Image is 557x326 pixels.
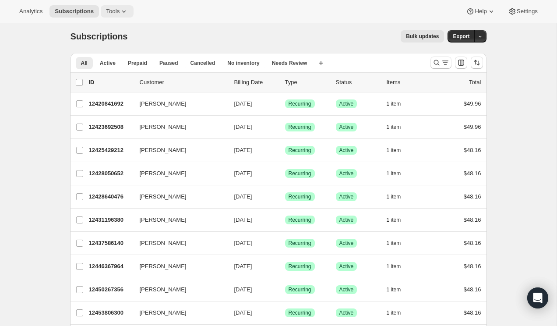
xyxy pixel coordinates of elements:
[339,100,354,107] span: Active
[106,8,120,15] span: Tools
[406,33,439,40] span: Bulk updates
[339,170,354,177] span: Active
[140,308,187,317] span: [PERSON_NAME]
[464,170,481,177] span: $48.16
[89,214,481,226] div: 12431196380[PERSON_NAME][DATE]SuccessRecurringSuccessActive1 item$48.16
[134,167,222,181] button: [PERSON_NAME]
[471,57,483,69] button: Sort the results
[89,167,481,180] div: 12428050652[PERSON_NAME][DATE]SuccessRecurringSuccessActive1 item$48.16
[140,262,187,271] span: [PERSON_NAME]
[89,98,481,110] div: 12420841692[PERSON_NAME][DATE]SuccessRecurringSuccessActive1 item$49.96
[289,193,311,200] span: Recurring
[387,283,411,296] button: 1 item
[159,60,178,67] span: Paused
[89,78,133,87] p: ID
[89,283,481,296] div: 12450267356[PERSON_NAME][DATE]SuccessRecurringSuccessActive1 item$48.16
[89,307,481,319] div: 12453806300[PERSON_NAME][DATE]SuccessRecurringSuccessActive1 item$48.16
[128,60,147,67] span: Prepaid
[134,120,222,134] button: [PERSON_NAME]
[234,216,252,223] span: [DATE]
[289,170,311,177] span: Recurring
[234,286,252,293] span: [DATE]
[387,237,411,249] button: 1 item
[387,78,430,87] div: Items
[134,306,222,320] button: [PERSON_NAME]
[89,216,133,224] p: 12431196380
[49,5,99,18] button: Subscriptions
[387,191,411,203] button: 1 item
[430,57,451,69] button: Search and filter results
[387,263,401,270] span: 1 item
[339,263,354,270] span: Active
[464,216,481,223] span: $48.16
[527,287,548,308] div: Open Intercom Messenger
[234,193,252,200] span: [DATE]
[140,78,227,87] p: Customer
[339,193,354,200] span: Active
[387,193,401,200] span: 1 item
[89,144,481,156] div: 12425429212[PERSON_NAME][DATE]SuccessRecurringSuccessActive1 item$48.16
[89,146,133,155] p: 12425429212
[234,240,252,246] span: [DATE]
[455,57,467,69] button: Customize table column order and visibility
[387,286,401,293] span: 1 item
[134,283,222,297] button: [PERSON_NAME]
[89,191,481,203] div: 12428640476[PERSON_NAME][DATE]SuccessRecurringSuccessActive1 item$48.16
[339,147,354,154] span: Active
[234,170,252,177] span: [DATE]
[461,5,501,18] button: Help
[339,216,354,223] span: Active
[55,8,94,15] span: Subscriptions
[14,5,48,18] button: Analytics
[387,170,401,177] span: 1 item
[89,239,133,248] p: 12437586140
[387,147,401,154] span: 1 item
[387,121,411,133] button: 1 item
[503,5,543,18] button: Settings
[464,100,481,107] span: $49.96
[234,147,252,153] span: [DATE]
[289,100,311,107] span: Recurring
[134,97,222,111] button: [PERSON_NAME]
[227,60,259,67] span: No inventory
[339,286,354,293] span: Active
[289,147,311,154] span: Recurring
[517,8,538,15] span: Settings
[453,33,469,40] span: Export
[314,57,328,69] button: Create new view
[101,5,134,18] button: Tools
[89,192,133,201] p: 12428640476
[387,98,411,110] button: 1 item
[469,78,481,87] p: Total
[234,124,252,130] span: [DATE]
[387,309,401,316] span: 1 item
[387,216,401,223] span: 1 item
[289,124,311,131] span: Recurring
[464,240,481,246] span: $48.16
[134,213,222,227] button: [PERSON_NAME]
[234,309,252,316] span: [DATE]
[100,60,116,67] span: Active
[387,260,411,273] button: 1 item
[289,309,311,316] span: Recurring
[464,309,481,316] span: $48.16
[464,286,481,293] span: $48.16
[464,263,481,269] span: $48.16
[387,100,401,107] span: 1 item
[140,169,187,178] span: [PERSON_NAME]
[81,60,88,67] span: All
[134,236,222,250] button: [PERSON_NAME]
[401,30,444,43] button: Bulk updates
[190,60,215,67] span: Cancelled
[89,262,133,271] p: 12446367964
[339,309,354,316] span: Active
[464,124,481,130] span: $49.96
[289,286,311,293] span: Recurring
[475,8,486,15] span: Help
[19,8,42,15] span: Analytics
[71,32,128,41] span: Subscriptions
[339,240,354,247] span: Active
[140,216,187,224] span: [PERSON_NAME]
[89,260,481,273] div: 12446367964[PERSON_NAME][DATE]SuccessRecurringSuccessActive1 item$48.16
[140,146,187,155] span: [PERSON_NAME]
